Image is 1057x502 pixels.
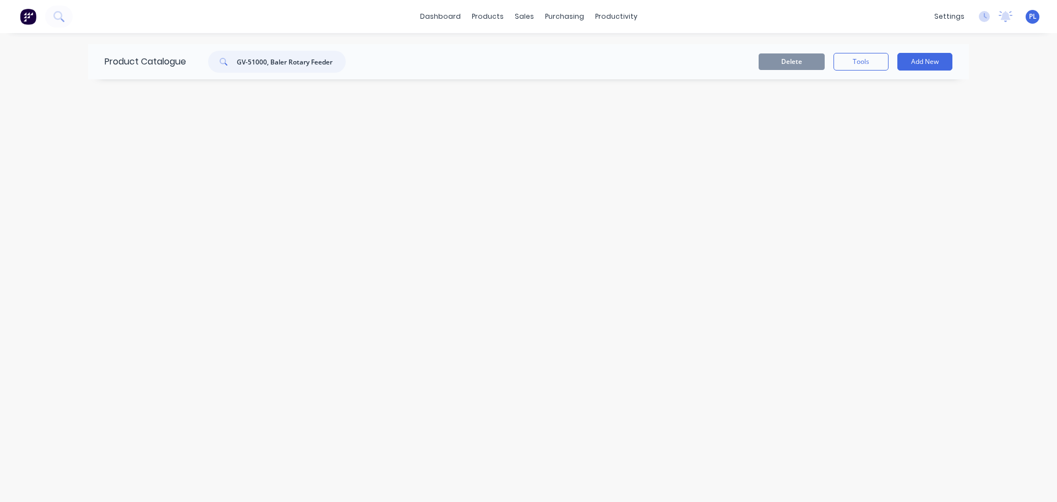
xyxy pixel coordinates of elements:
div: products [466,8,509,25]
button: Add New [897,53,952,71]
button: Delete [759,53,825,70]
a: dashboard [415,8,466,25]
img: Factory [20,8,36,25]
div: settings [929,8,970,25]
input: Search... [237,51,346,73]
div: Product Catalogue [88,44,186,79]
div: productivity [590,8,643,25]
div: sales [509,8,540,25]
span: PL [1029,12,1037,21]
div: purchasing [540,8,590,25]
button: Tools [833,53,889,71]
